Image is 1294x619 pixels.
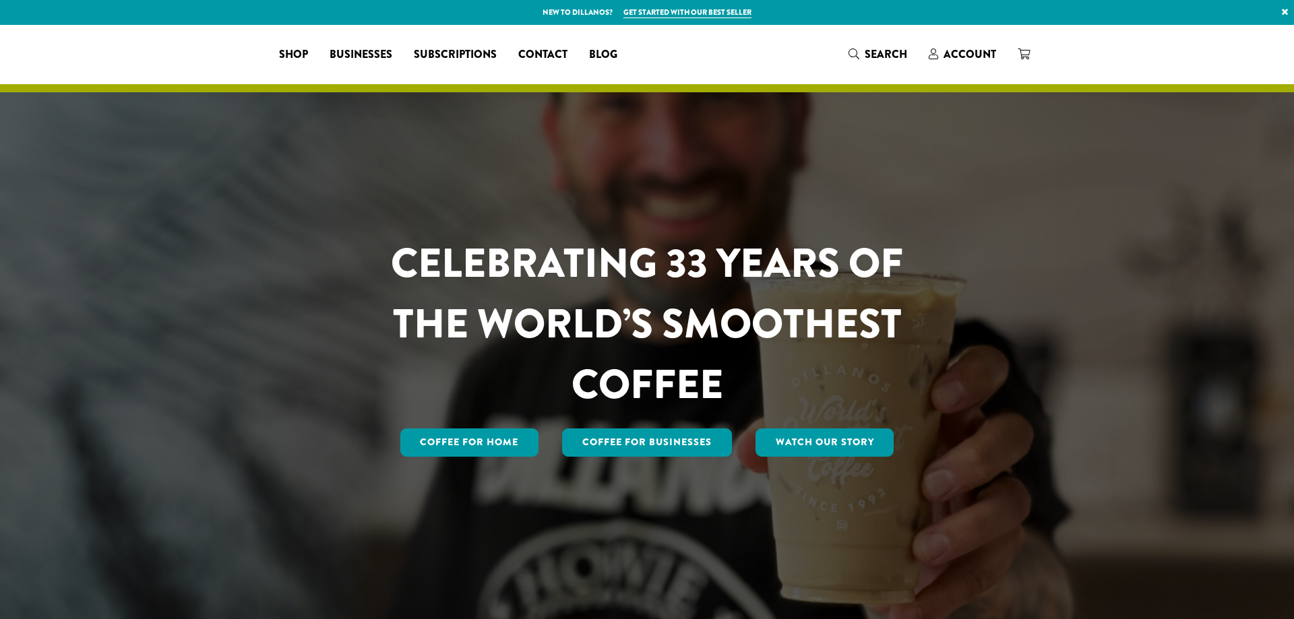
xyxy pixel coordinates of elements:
[279,46,308,63] span: Shop
[351,233,943,415] h1: CELEBRATING 33 YEARS OF THE WORLD’S SMOOTHEST COFFEE
[944,46,996,62] span: Account
[865,46,907,62] span: Search
[756,428,894,457] a: Watch Our Story
[414,46,497,63] span: Subscriptions
[518,46,567,63] span: Contact
[589,46,617,63] span: Blog
[330,46,392,63] span: Businesses
[623,7,751,18] a: Get started with our best seller
[400,428,539,457] a: Coffee for Home
[838,43,918,65] a: Search
[268,44,319,65] a: Shop
[562,428,732,457] a: Coffee For Businesses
